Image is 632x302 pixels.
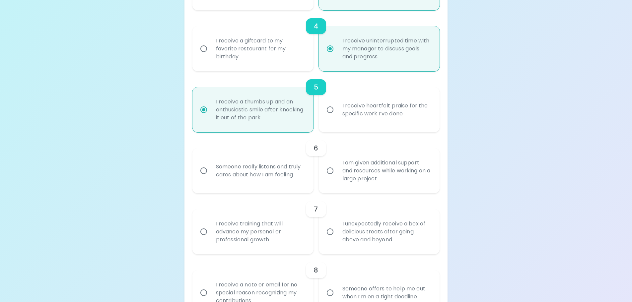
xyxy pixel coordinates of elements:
div: I am given additional support and resources while working on a large project [337,151,436,191]
div: I receive a thumbs up and an enthusiastic smile after knocking it out of the park [211,90,310,130]
div: I receive heartfelt praise for the specific work I’ve done [337,94,436,126]
h6: 5 [314,82,318,92]
div: choice-group-check [192,71,440,132]
h6: 8 [314,265,318,275]
div: choice-group-check [192,132,440,193]
div: I receive uninterrupted time with my manager to discuss goals and progress [337,29,436,69]
div: Someone really listens and truly cares about how I am feeling [211,155,310,187]
div: choice-group-check [192,193,440,254]
div: choice-group-check [192,10,440,71]
h6: 4 [314,21,318,31]
div: I receive training that will advance my personal or professional growth [211,212,310,252]
div: I receive a giftcard to my favorite restaurant for my birthday [211,29,310,69]
h6: 6 [314,143,318,153]
h6: 7 [314,204,318,214]
div: I unexpectedly receive a box of delicious treats after going above and beyond [337,212,436,252]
